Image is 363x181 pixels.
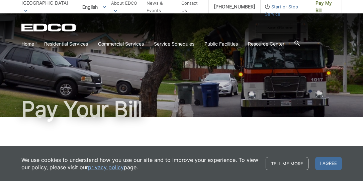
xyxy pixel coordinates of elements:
[21,99,342,120] h1: Pay Your Bill
[154,40,194,48] a: Service Schedules
[315,157,342,170] span: I agree
[21,23,77,32] a: EDCD logo. Return to the homepage.
[248,40,284,48] a: Resource Center
[266,157,308,170] a: Tell me more
[98,40,144,48] a: Commercial Services
[44,40,88,48] a: Residential Services
[88,164,124,171] a: privacy policy
[204,40,238,48] a: Public Facilities
[77,1,111,12] span: English
[21,156,259,171] p: We use cookies to understand how you use our site and to improve your experience. To view our pol...
[21,40,34,48] a: Home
